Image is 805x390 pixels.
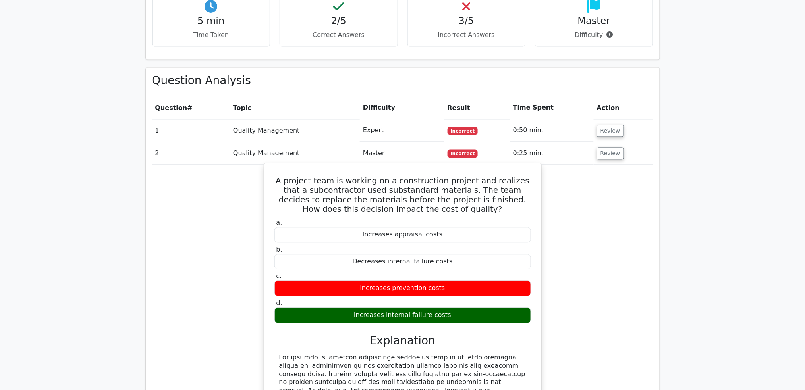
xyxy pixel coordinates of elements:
[448,127,478,135] span: Incorrect
[152,74,653,88] h3: Question Analysis
[230,142,360,165] td: Quality Management
[510,119,594,142] td: 0:50 min.
[274,281,531,296] div: Increases prevention costs
[155,104,187,112] span: Question
[230,97,360,119] th: Topic
[542,31,647,40] p: Difficulty
[276,300,282,307] span: d.
[276,273,282,280] span: c.
[594,97,653,119] th: Action
[360,142,444,165] td: Master
[448,150,478,158] span: Incorrect
[414,16,519,27] h4: 3/5
[159,31,264,40] p: Time Taken
[274,176,532,214] h5: A project team is working on a construction project and realizes that a subcontractor used substa...
[152,119,230,142] td: 1
[276,219,282,227] span: a.
[286,31,391,40] p: Correct Answers
[152,97,230,119] th: #
[510,142,594,165] td: 0:25 min.
[279,334,526,348] h3: Explanation
[360,97,444,119] th: Difficulty
[274,308,531,323] div: Increases internal failure costs
[510,97,594,119] th: Time Spent
[597,125,624,137] button: Review
[360,119,444,142] td: Expert
[152,142,230,165] td: 2
[286,16,391,27] h4: 2/5
[159,16,264,27] h4: 5 min
[444,97,510,119] th: Result
[542,16,647,27] h4: Master
[276,246,282,254] span: b.
[230,119,360,142] td: Quality Management
[274,227,531,243] div: Increases appraisal costs
[597,148,624,160] button: Review
[414,31,519,40] p: Incorrect Answers
[274,254,531,270] div: Decreases internal failure costs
